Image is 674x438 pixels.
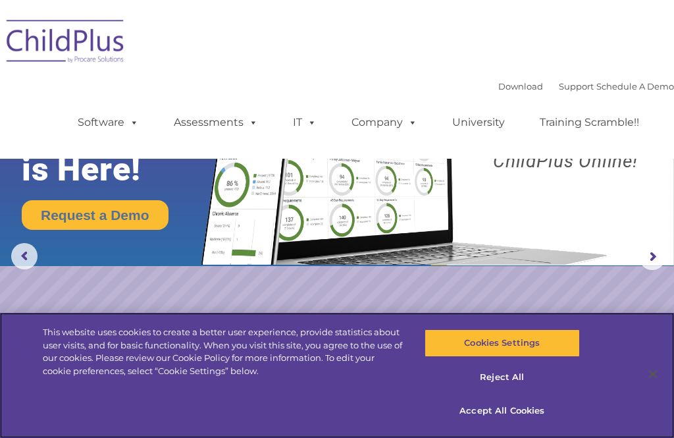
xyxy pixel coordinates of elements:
a: Schedule A Demo [596,81,674,92]
button: Cookies Settings [425,329,580,357]
rs-layer: Boost your productivity and streamline your success in ChildPlus Online! [465,84,665,170]
a: University [439,109,518,136]
rs-layer: The Future of ChildPlus is Here! [22,77,237,188]
button: Accept All Cookies [425,397,580,425]
a: Download [498,81,543,92]
a: Software [65,109,152,136]
a: Company [338,109,430,136]
div: This website uses cookies to create a better user experience, provide statistics about user visit... [43,326,404,377]
a: Assessments [161,109,271,136]
button: Reject All [425,364,580,391]
a: Training Scramble!! [527,109,652,136]
button: Close [638,360,667,389]
a: Request a Demo [22,200,168,230]
font: | [498,81,674,92]
a: Support [559,81,594,92]
a: IT [280,109,330,136]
